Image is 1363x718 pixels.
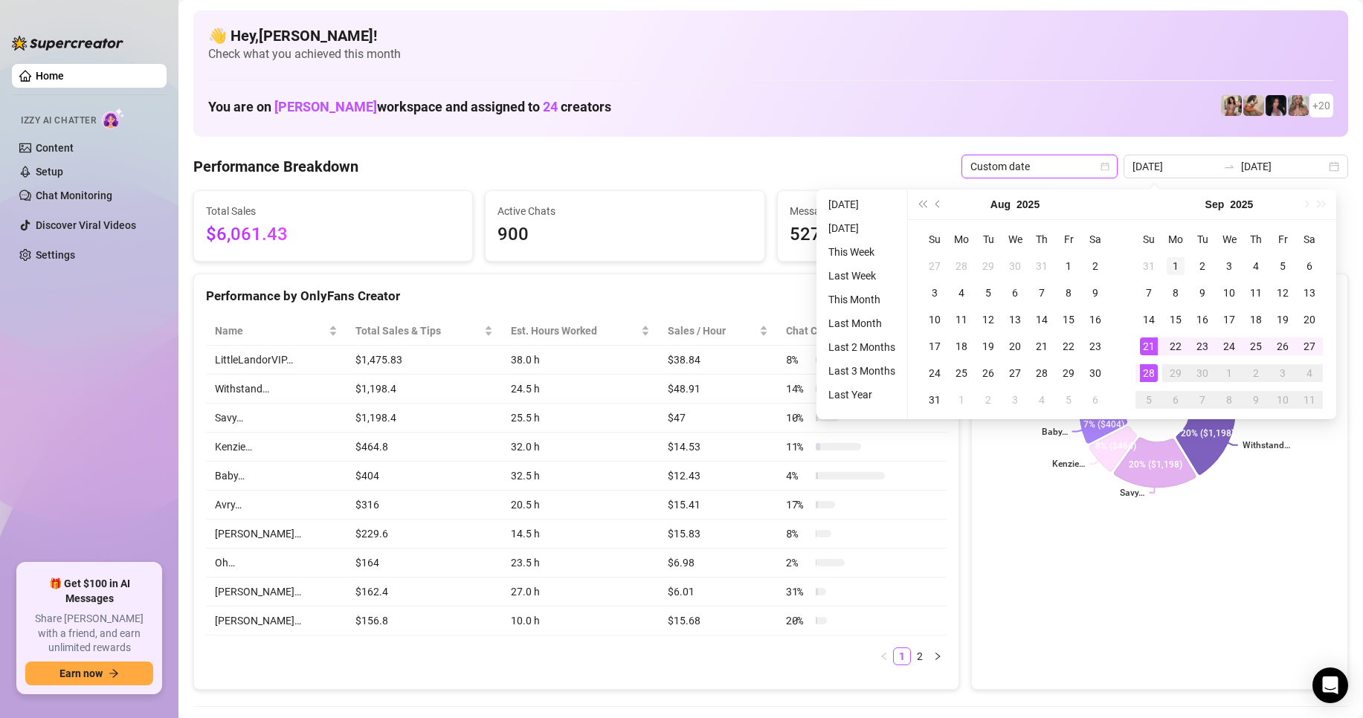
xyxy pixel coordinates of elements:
[1082,279,1109,306] td: 2025-08-09
[206,286,947,306] div: Performance by OnlyFans Creator
[1221,95,1242,116] img: Avry (@avryjennervip)
[790,203,1044,219] span: Messages Sent
[1033,337,1051,355] div: 21
[926,364,944,382] div: 24
[786,525,810,542] span: 8 %
[948,253,975,279] td: 2025-07-28
[659,520,777,549] td: $15.83
[659,375,777,404] td: $48.91
[659,433,777,462] td: $14.53
[1193,337,1211,355] div: 23
[1060,337,1077,355] div: 22
[914,190,930,219] button: Last year (Control + left)
[1042,427,1068,437] text: Baby…
[921,226,948,253] th: Su
[948,387,975,413] td: 2025-09-01
[206,346,347,375] td: LittleLandorVIP…
[659,317,777,346] th: Sales / Hour
[1135,333,1162,360] td: 2025-09-21
[1167,311,1185,329] div: 15
[1220,364,1238,382] div: 1
[502,578,659,607] td: 27.0 h
[1243,279,1269,306] td: 2025-09-11
[1296,387,1323,413] td: 2025-10-11
[948,279,975,306] td: 2025-08-04
[786,381,810,397] span: 14 %
[894,648,910,664] a: 1
[36,70,64,82] a: Home
[948,360,975,387] td: 2025-08-25
[1120,488,1144,498] text: Savy…
[347,491,502,520] td: $316
[930,190,947,219] button: Previous month (PageUp)
[786,323,926,339] span: Chat Conversion
[990,190,1011,219] button: Choose a month
[1216,387,1243,413] td: 2025-10-08
[1086,391,1104,409] div: 6
[1193,284,1211,302] div: 9
[347,433,502,462] td: $464.8
[822,314,901,332] li: Last Month
[1241,158,1326,175] input: End date
[926,311,944,329] div: 10
[926,337,944,355] div: 17
[1101,162,1109,171] span: calendar
[1274,391,1292,409] div: 10
[948,333,975,360] td: 2025-08-18
[502,462,659,491] td: 32.5 h
[1269,306,1296,333] td: 2025-09-19
[786,468,810,484] span: 4 %
[1230,190,1253,219] button: Choose a year
[1082,387,1109,413] td: 2025-09-06
[1274,364,1292,382] div: 3
[1220,284,1238,302] div: 10
[1162,333,1189,360] td: 2025-09-22
[1135,226,1162,253] th: Su
[1167,257,1185,275] div: 1
[1274,337,1292,355] div: 26
[659,462,777,491] td: $12.43
[953,311,970,329] div: 11
[790,221,1044,249] span: 5273
[1269,253,1296,279] td: 2025-09-05
[1167,391,1185,409] div: 6
[1223,161,1235,172] span: to
[975,279,1002,306] td: 2025-08-05
[1132,158,1217,175] input: Start date
[208,25,1333,46] h4: 👋 Hey, [PERSON_NAME] !
[953,284,970,302] div: 4
[975,387,1002,413] td: 2025-09-02
[1193,257,1211,275] div: 2
[347,578,502,607] td: $162.4
[502,549,659,578] td: 23.5 h
[502,404,659,433] td: 25.5 h
[206,549,347,578] td: Oh…
[1167,364,1185,382] div: 29
[1002,279,1028,306] td: 2025-08-06
[206,578,347,607] td: [PERSON_NAME]…
[1082,333,1109,360] td: 2025-08-23
[274,99,377,114] span: [PERSON_NAME]
[970,155,1109,178] span: Custom date
[206,221,460,249] span: $6,061.43
[1167,337,1185,355] div: 22
[1266,95,1286,116] img: Baby (@babyyyybellaa)
[1216,306,1243,333] td: 2025-09-17
[215,323,326,339] span: Name
[659,549,777,578] td: $6.98
[953,364,970,382] div: 25
[1002,253,1028,279] td: 2025-07-30
[1052,459,1085,470] text: Kenzie…
[497,221,752,249] span: 900
[1002,226,1028,253] th: We
[1140,284,1158,302] div: 7
[102,108,125,129] img: AI Chatter
[1269,360,1296,387] td: 2025-10-03
[1220,311,1238,329] div: 17
[786,410,810,426] span: 10 %
[1189,360,1216,387] td: 2025-09-30
[1028,333,1055,360] td: 2025-08-21
[1223,161,1235,172] span: swap-right
[933,652,942,661] span: right
[206,520,347,549] td: [PERSON_NAME]…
